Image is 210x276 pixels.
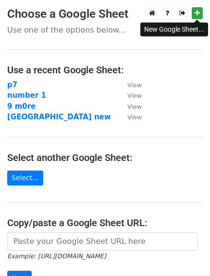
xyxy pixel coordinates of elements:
h4: Use a recent Google Sheet: [7,64,203,76]
a: p7 [7,80,17,89]
a: View [118,102,142,111]
a: Select... [7,171,43,185]
a: View [118,91,142,100]
a: number 1 [7,91,46,100]
input: Paste your Google Sheet URL here [7,232,198,251]
p: Use one of the options below... [7,25,203,35]
small: View [127,114,142,121]
a: 9 m0re [7,102,36,111]
a: View [118,113,142,121]
a: [GEOGRAPHIC_DATA] new [7,113,111,121]
h3: Choose a Google Sheet [7,7,203,21]
iframe: Chat Widget [162,230,210,276]
small: View [127,103,142,110]
small: Example: [URL][DOMAIN_NAME] [7,253,106,260]
div: New Google Sheet... [140,23,208,36]
h4: Select another Google Sheet: [7,152,203,163]
small: View [127,81,142,89]
small: View [127,92,142,99]
h4: Copy/paste a Google Sheet URL: [7,217,203,229]
a: View [118,80,142,89]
